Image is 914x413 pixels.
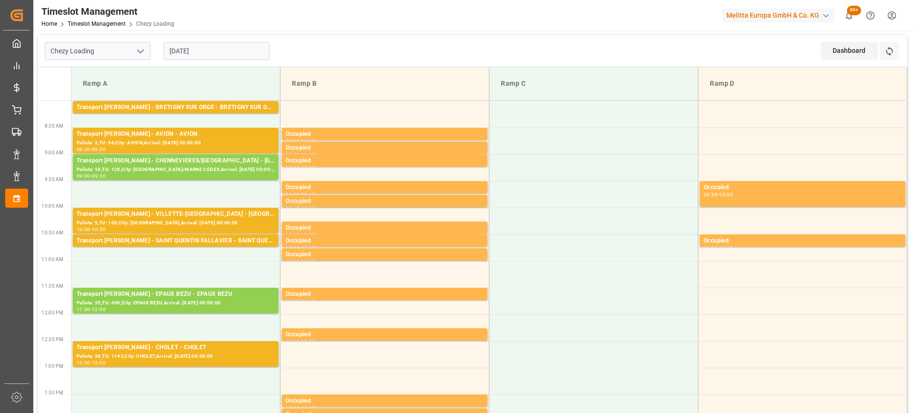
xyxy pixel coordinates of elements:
[299,139,301,143] div: -
[77,227,90,232] div: 10:00
[90,307,92,312] div: -
[45,390,63,395] span: 1:30 PM
[299,246,301,250] div: -
[77,307,90,312] div: 11:30
[90,174,92,178] div: -
[92,174,106,178] div: 09:30
[77,353,275,361] div: Pallets: 38,TU: 1142,City: CHOLET,Arrival: [DATE] 00:00:00
[719,192,733,197] div: 10:00
[286,130,484,139] div: Occupied
[821,42,878,60] div: Dashboard
[286,290,484,299] div: Occupied
[301,166,315,170] div: 09:15
[301,406,315,410] div: 13:45
[286,153,299,157] div: 08:45
[92,361,106,365] div: 13:00
[286,406,299,410] div: 13:30
[41,4,174,19] div: Timeslot Management
[299,166,301,170] div: -
[301,192,315,197] div: 09:45
[41,337,63,342] span: 12:30 PM
[286,396,484,406] div: Occupied
[77,290,275,299] div: Transport [PERSON_NAME] - EPAUX BEZU - EPAUX BEZU
[299,340,301,344] div: -
[301,260,315,264] div: 11:00
[45,363,63,369] span: 1:00 PM
[301,299,315,303] div: 11:45
[719,246,733,250] div: 10:45
[299,192,301,197] div: -
[92,227,106,232] div: 10:30
[286,246,299,250] div: 10:30
[90,227,92,232] div: -
[286,192,299,197] div: 09:30
[286,233,299,237] div: 10:15
[723,6,838,24] button: Melitta Europa GmbH & Co. KG
[77,112,275,121] div: Pallets: 2,TU: ,City: [GEOGRAPHIC_DATA],Arrival: [DATE] 00:00:00
[90,147,92,151] div: -
[90,361,92,365] div: -
[41,203,63,209] span: 10:00 AM
[77,166,275,174] div: Pallets: 16,TU: 128,City: [GEOGRAPHIC_DATA]/MARNE CEDEX,Arrival: [DATE] 00:00:00
[860,5,881,26] button: Help Center
[45,150,63,155] span: 9:00 AM
[299,299,301,303] div: -
[79,75,272,92] div: Ramp A
[286,299,299,303] div: 11:30
[45,123,63,129] span: 8:30 AM
[301,340,315,344] div: 12:30
[286,143,484,153] div: Occupied
[77,343,275,353] div: Transport [PERSON_NAME] - CHOLET - CHOLET
[706,75,899,92] div: Ramp D
[704,236,902,246] div: Occupied
[704,246,717,250] div: 10:30
[497,75,690,92] div: Ramp C
[41,310,63,315] span: 12:00 PM
[77,210,275,219] div: Transport [PERSON_NAME] - VILLETTE-[GEOGRAPHIC_DATA] - [GEOGRAPHIC_DATA]-[GEOGRAPHIC_DATA]
[77,236,275,246] div: Transport [PERSON_NAME] - SAINT QUENTIN FALLAVIER - SAINT QUENTIN FALLAVIER
[77,361,90,365] div: 12:30
[717,246,719,250] div: -
[286,206,299,211] div: 09:45
[286,236,484,246] div: Occupied
[77,103,275,112] div: Transport [PERSON_NAME] - BRETIGNY SUR ORGE - BRETIGNY SUR ORGE
[286,139,299,143] div: 08:30
[299,406,301,410] div: -
[286,340,299,344] div: 12:15
[301,153,315,157] div: 09:00
[77,219,275,227] div: Pallets: 5,TU: 100,City: [GEOGRAPHIC_DATA],Arrival: [DATE] 00:00:00
[41,230,63,235] span: 10:30 AM
[299,233,301,237] div: -
[723,9,835,22] div: Melitta Europa GmbH & Co. KG
[286,223,484,233] div: Occupied
[41,283,63,289] span: 11:30 AM
[286,330,484,340] div: Occupied
[704,192,717,197] div: 09:30
[288,75,481,92] div: Ramp B
[301,206,315,211] div: 10:00
[299,206,301,211] div: -
[286,156,484,166] div: Occupied
[77,156,275,166] div: Transport [PERSON_NAME] - CHENNEVIERES/[GEOGRAPHIC_DATA] - [GEOGRAPHIC_DATA]/MARNE CEDEX
[77,130,275,139] div: Transport [PERSON_NAME] - AVION - AVION
[41,20,57,27] a: Home
[301,233,315,237] div: 10:30
[286,183,484,192] div: Occupied
[77,299,275,307] div: Pallets: 35,TU: 696,City: EPAUX BEZU,Arrival: [DATE] 00:00:00
[704,183,902,192] div: Occupied
[847,6,861,15] span: 99+
[286,250,484,260] div: Occupied
[838,5,860,26] button: show 100 new notifications
[299,153,301,157] div: -
[77,139,275,147] div: Pallets: 3,TU: 56,City: AVION,Arrival: [DATE] 00:00:00
[68,20,126,27] a: Timeslot Management
[133,44,147,59] button: open menu
[299,260,301,264] div: -
[301,246,315,250] div: 10:45
[301,139,315,143] div: 08:45
[45,177,63,182] span: 9:30 AM
[92,147,106,151] div: 09:00
[77,174,90,178] div: 09:00
[41,257,63,262] span: 11:00 AM
[286,166,299,170] div: 09:00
